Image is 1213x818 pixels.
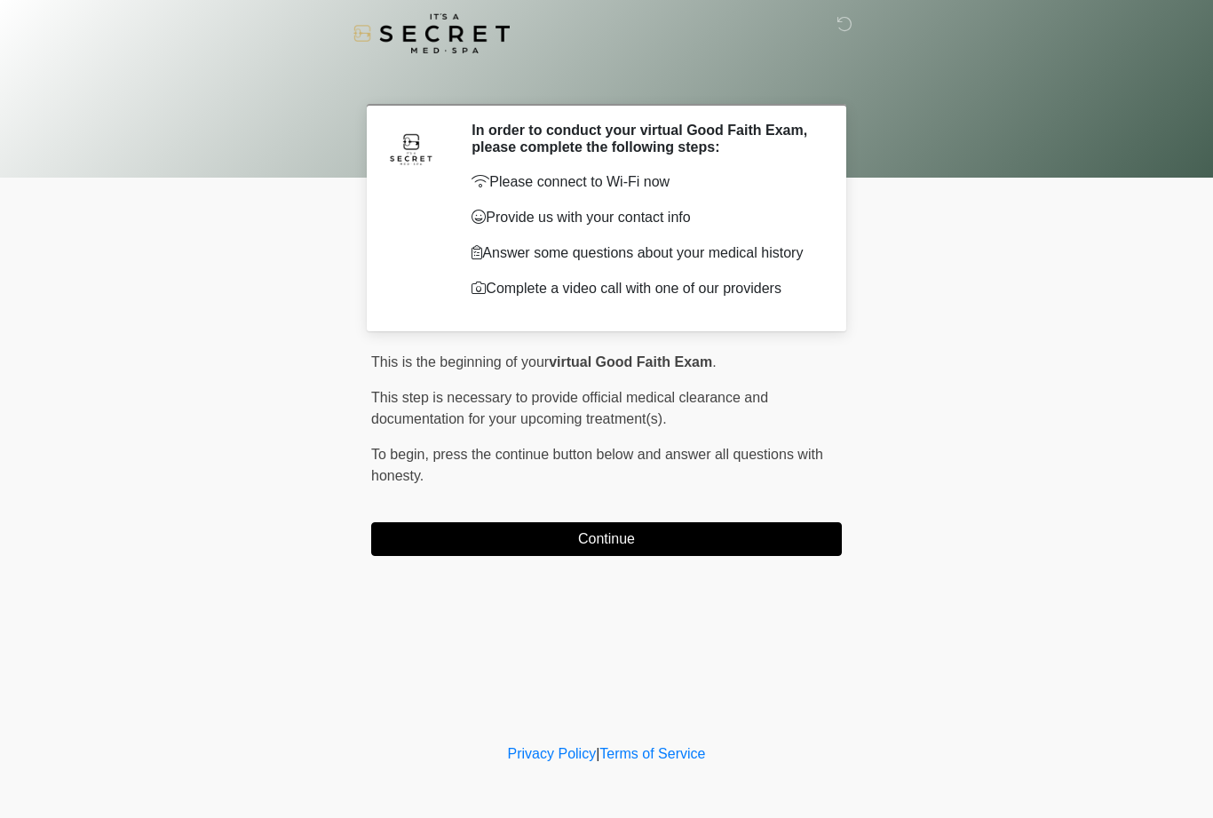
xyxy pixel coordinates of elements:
a: | [596,746,599,761]
p: Answer some questions about your medical history [472,242,815,264]
strong: virtual Good Faith Exam [549,354,712,369]
p: Please connect to Wi-Fi now [472,171,815,193]
h2: In order to conduct your virtual Good Faith Exam, please complete the following steps: [472,122,815,155]
span: This is the beginning of your [371,354,549,369]
img: It's A Secret Med Spa Logo [353,13,510,53]
a: Privacy Policy [508,746,597,761]
p: Complete a video call with one of our providers [472,278,815,299]
span: . [712,354,716,369]
p: Provide us with your contact info [472,207,815,228]
a: Terms of Service [599,746,705,761]
img: Agent Avatar [385,122,438,175]
span: This step is necessary to provide official medical clearance and documentation for your upcoming ... [371,390,768,426]
button: Continue [371,522,842,556]
h1: ‎ ‎ [358,64,855,97]
span: To begin, [371,447,432,462]
span: press the continue button below and answer all questions with honesty. [371,447,823,483]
